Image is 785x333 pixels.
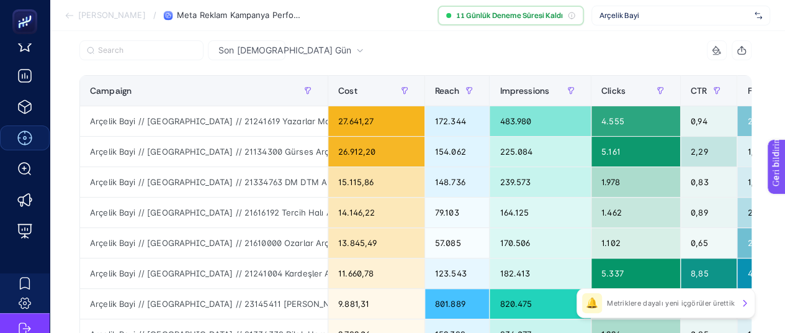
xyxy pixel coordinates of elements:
div: 26.912,20 [328,137,424,166]
div: 225.084 [490,137,590,166]
div: 820.475 [490,289,590,319]
font: Geri bildirim [7,3,57,13]
div: 801.889 [425,289,490,319]
div: 0,94 [681,106,737,136]
div: 182.413 [490,258,590,288]
div: 1.102 [591,228,680,258]
div: Arçelik Bayi // [GEOGRAPHIC_DATA] // 21241619 Yazarlar Mobilya Arçelik - ÇYK // [GEOGRAPHIC_DATA]... [80,106,328,136]
div: 123.543 [425,258,490,288]
input: Search [98,46,196,55]
font: 🔔 [586,298,598,308]
span: Clicks [601,86,626,96]
font: Son [DEMOGRAPHIC_DATA] Gün [218,45,351,55]
font: Metriklere dayalı yeni içgörüler ürettik [607,299,735,308]
span: Reach [435,86,460,96]
div: 172.344 [425,106,490,136]
div: 148.736 [425,167,490,197]
div: 57.085 [425,228,490,258]
div: 4.555 [591,106,680,136]
div: 483.980 [490,106,590,136]
div: Arçelik Bayi // [GEOGRAPHIC_DATA] // 21616192 Tercih Halı Arçelik - ÇYK // [GEOGRAPHIC_DATA] - [G... [80,198,328,227]
div: Arçelik Bayi // [GEOGRAPHIC_DATA] // 21241004 Kardeşler Arçelik - Kocaeli - ÇYK 3 // Facebook // ... [80,258,328,288]
div: 11.660,78 [328,258,424,288]
div: Arçelik Bayi // [GEOGRAPHIC_DATA] // 21610000 Ozarlar Arçelik - ÇYK // [GEOGRAPHIC_DATA] - [GEOGR... [80,228,328,258]
div: 1.462 [591,198,680,227]
span: CTR [691,86,707,96]
img: svg%3e [755,9,762,22]
div: 2,29 [681,137,737,166]
span: Cost [338,86,357,96]
span: Impressions [500,86,549,96]
div: 170.506 [490,228,590,258]
div: 164.125 [490,198,590,227]
div: 5.337 [591,258,680,288]
font: Arçelik Bayi [599,11,639,20]
div: Arçelik Bayi // [GEOGRAPHIC_DATA] // 21134300 Gürses Arçelik - [GEOGRAPHIC_DATA] - ID - Video // ... [80,137,328,166]
div: 79.103 [425,198,490,227]
div: 239.573 [490,167,590,197]
font: 11 Günlük Deneme Süresi Kaldı [456,11,563,20]
div: 0,89 [681,198,737,227]
font: / [153,10,156,20]
div: 8,85 [681,258,737,288]
div: 9.881,31 [328,289,424,319]
div: Arçelik Bayi // [GEOGRAPHIC_DATA] // 21334763 DM DTM Arçelik - ID // [GEOGRAPHIC_DATA] & Trakya B... [80,167,328,197]
div: 0,65 [681,228,737,258]
font: [PERSON_NAME] [78,10,146,20]
div: Arçelik Bayi // [GEOGRAPHIC_DATA] // 23145411 [PERSON_NAME] Arçelik - Manisa- CB // Facebook // I... [80,289,328,319]
div: 5.161 [591,137,680,166]
font: Meta Reklam Kampanya Performansı [177,10,320,20]
span: Campaign [90,86,132,96]
div: 1.978 [591,167,680,197]
div: 14.146,22 [328,198,424,227]
div: 13.845,49 [328,228,424,258]
div: 15.115,86 [328,167,424,197]
div: 0,83 [681,167,737,197]
div: 27.641,27 [328,106,424,136]
div: 154.062 [425,137,490,166]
